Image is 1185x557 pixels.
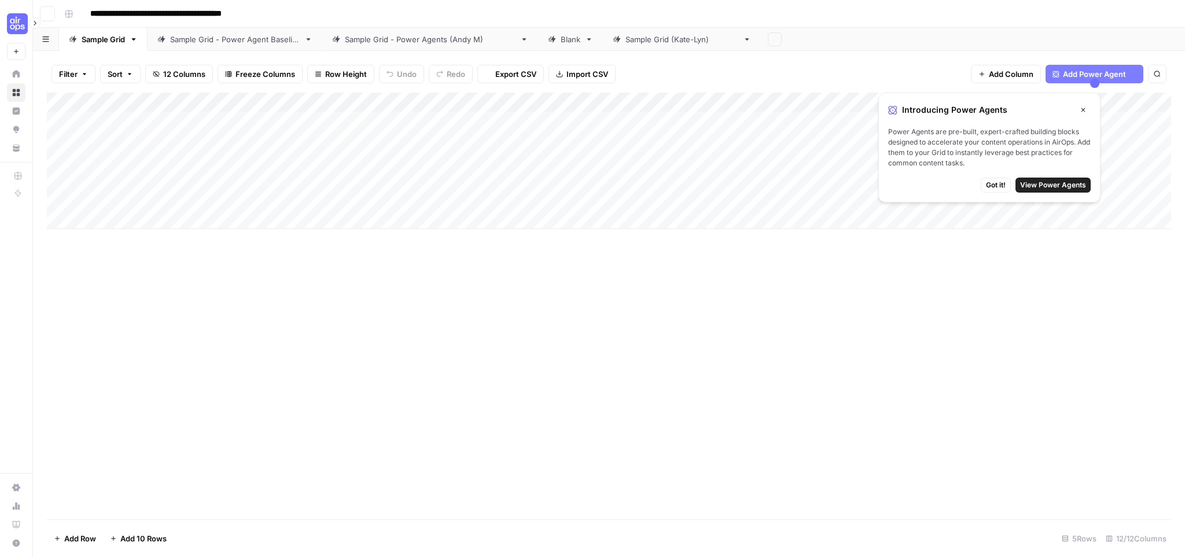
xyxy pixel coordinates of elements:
[120,533,167,544] span: Add 10 Rows
[888,127,1091,168] span: Power Agents are pre-built, expert-crafted building blocks designed to accelerate your content op...
[345,34,516,45] div: Sample Grid - Power Agents ([PERSON_NAME])
[307,65,374,83] button: Row Height
[7,534,25,552] button: Help + Support
[145,65,213,83] button: 12 Columns
[1020,180,1086,190] span: View Power Agents
[986,180,1006,190] span: Got it!
[325,68,367,80] span: Row Height
[625,34,738,45] div: Sample Grid ([PERSON_NAME])
[603,28,761,51] a: Sample Grid ([PERSON_NAME])
[103,529,174,548] button: Add 10 Rows
[538,28,603,51] a: Blank
[59,28,148,51] a: Sample Grid
[566,68,608,80] span: Import CSV
[108,68,123,80] span: Sort
[495,68,536,80] span: Export CSV
[379,65,424,83] button: Undo
[7,83,25,102] a: Browse
[218,65,303,83] button: Freeze Columns
[7,65,25,83] a: Home
[322,28,538,51] a: Sample Grid - Power Agents ([PERSON_NAME])
[82,34,125,45] div: Sample Grid
[1063,68,1126,80] span: Add Power Agent
[989,68,1033,80] span: Add Column
[549,65,616,83] button: Import CSV
[148,28,322,51] a: Sample Grid - Power Agent Baseline
[971,65,1041,83] button: Add Column
[7,478,25,497] a: Settings
[1057,529,1101,548] div: 5 Rows
[7,13,28,34] img: September Cohort Logo
[51,65,95,83] button: Filter
[477,65,544,83] button: Export CSV
[1101,529,1171,548] div: 12/12 Columns
[7,120,25,139] a: Opportunities
[47,529,103,548] button: Add Row
[7,139,25,157] a: Your Data
[1046,65,1143,83] button: Add Power Agent
[170,34,300,45] div: Sample Grid - Power Agent Baseline
[888,102,1091,117] div: Introducing Power Agents
[561,34,580,45] div: Blank
[59,68,78,80] span: Filter
[447,68,465,80] span: Redo
[429,65,473,83] button: Redo
[100,65,141,83] button: Sort
[163,68,205,80] span: 12 Columns
[7,102,25,120] a: Insights
[7,497,25,515] a: Usage
[981,178,1011,193] button: Got it!
[1015,178,1091,193] button: View Power Agents
[397,68,417,80] span: Undo
[7,9,25,38] button: Workspace: September Cohort
[64,533,96,544] span: Add Row
[235,68,295,80] span: Freeze Columns
[7,515,25,534] a: Learning Hub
